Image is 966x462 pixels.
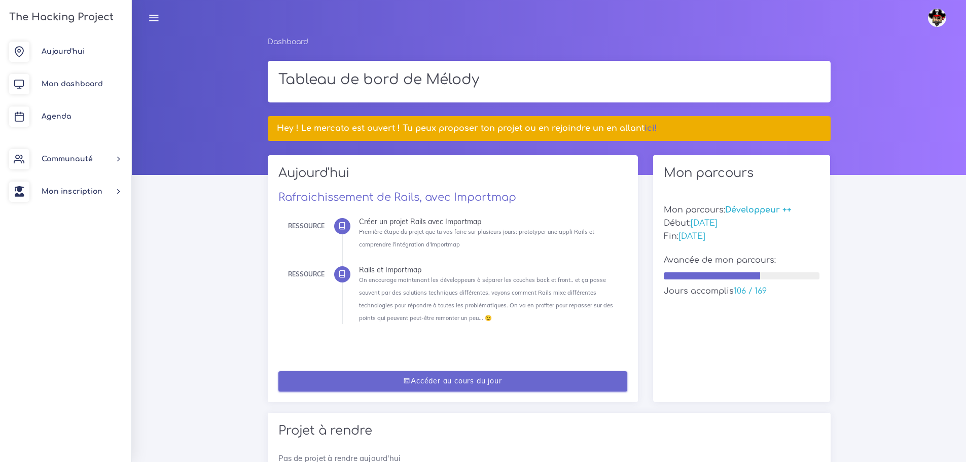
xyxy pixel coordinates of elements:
h3: The Hacking Project [6,12,114,23]
span: Développeur ++ [725,205,792,215]
span: Mon inscription [42,188,102,195]
div: Ressource [288,269,325,280]
span: [DATE] [691,219,718,228]
a: Dashboard [268,38,308,46]
h5: Hey ! Le mercato est ouvert ! Tu peux proposer ton projet ou en rejoindre un en allant [277,124,821,133]
h5: Mon parcours: [664,205,820,215]
span: [DATE] [678,232,705,241]
div: Rails et Importmap [359,266,620,273]
h5: Fin: [664,232,820,241]
a: ici! [645,124,657,133]
h2: Mon parcours [664,166,820,181]
span: Communauté [42,155,93,163]
span: 106 / 169 [734,287,767,296]
h5: Avancée de mon parcours: [664,256,820,265]
img: avatar [928,9,946,27]
small: On encourage maintenant les développeurs à séparer les couches back et front.. et ça passe souven... [359,276,613,322]
span: Agenda [42,113,71,120]
span: Mon dashboard [42,80,103,88]
div: Créer un projet Rails avec Importmap [359,218,620,225]
h1: Tableau de bord de Mélody [278,72,820,89]
span: Aujourd'hui [42,48,85,55]
div: Ressource [288,221,325,232]
h2: Aujourd'hui [278,166,627,188]
h2: Projet à rendre [278,423,820,438]
h5: Jours accomplis [664,287,820,296]
h5: Début: [664,219,820,228]
a: Rafraichissement de Rails, avec Importmap [278,191,516,203]
a: Accéder au cours du jour [278,371,627,392]
small: Première étape du projet que tu vas faire sur plusieurs jours: prototyper une appli Rails et comp... [359,228,594,248]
